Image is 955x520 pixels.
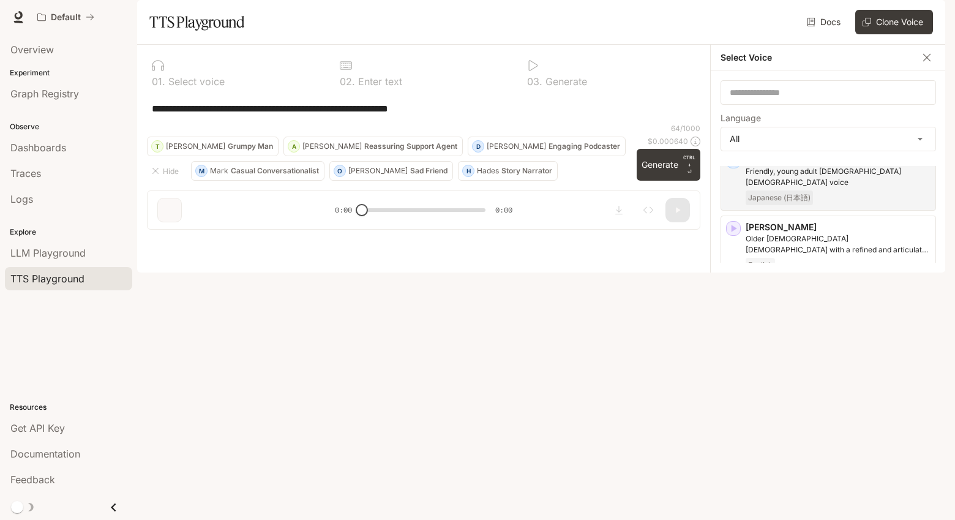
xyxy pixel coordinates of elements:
div: O [334,161,345,181]
a: Docs [804,10,845,34]
button: Hide [147,161,186,181]
p: Story Narrator [501,167,552,175]
p: [PERSON_NAME] [302,143,362,150]
p: Enter text [355,77,402,86]
p: Language [721,114,761,122]
p: Reassuring Support Agent [364,143,457,150]
p: Mark [210,167,228,175]
p: $ 0.000640 [648,136,688,146]
button: Clone Voice [855,10,933,34]
p: 0 1 . [152,77,165,86]
p: [PERSON_NAME] [746,221,931,233]
div: All [721,127,935,151]
button: MMarkCasual Conversationalist [191,161,324,181]
span: Japanese (日本語) [746,190,813,205]
button: T[PERSON_NAME]Grumpy Man [147,137,279,156]
button: All workspaces [32,5,100,29]
h1: TTS Playground [149,10,244,34]
p: CTRL + [683,154,695,168]
div: M [196,161,207,181]
p: [PERSON_NAME] [348,167,408,175]
p: ⏎ [683,154,695,176]
button: D[PERSON_NAME]Engaging Podcaster [468,137,626,156]
div: H [463,161,474,181]
div: D [473,137,484,156]
p: Generate [542,77,587,86]
p: 64 / 1000 [671,123,700,134]
p: Grumpy Man [228,143,273,150]
p: Older British male with a refined and articulate voice [746,233,931,255]
div: A [288,137,299,156]
button: HHadesStory Narrator [458,161,558,181]
button: A[PERSON_NAME]Reassuring Support Agent [283,137,463,156]
p: Default [51,12,81,23]
p: 0 2 . [340,77,355,86]
p: Engaging Podcaster [549,143,620,150]
p: [PERSON_NAME] [487,143,546,150]
button: O[PERSON_NAME]Sad Friend [329,161,453,181]
p: Hades [477,167,499,175]
p: Select voice [165,77,225,86]
p: Friendly, young adult Japanese female voice [746,166,931,188]
p: 0 3 . [527,77,542,86]
p: Sad Friend [410,167,448,175]
p: Casual Conversationalist [231,167,319,175]
div: T [152,137,163,156]
span: English [746,258,775,273]
p: [PERSON_NAME] [166,143,225,150]
button: GenerateCTRL +⏎ [637,149,700,181]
